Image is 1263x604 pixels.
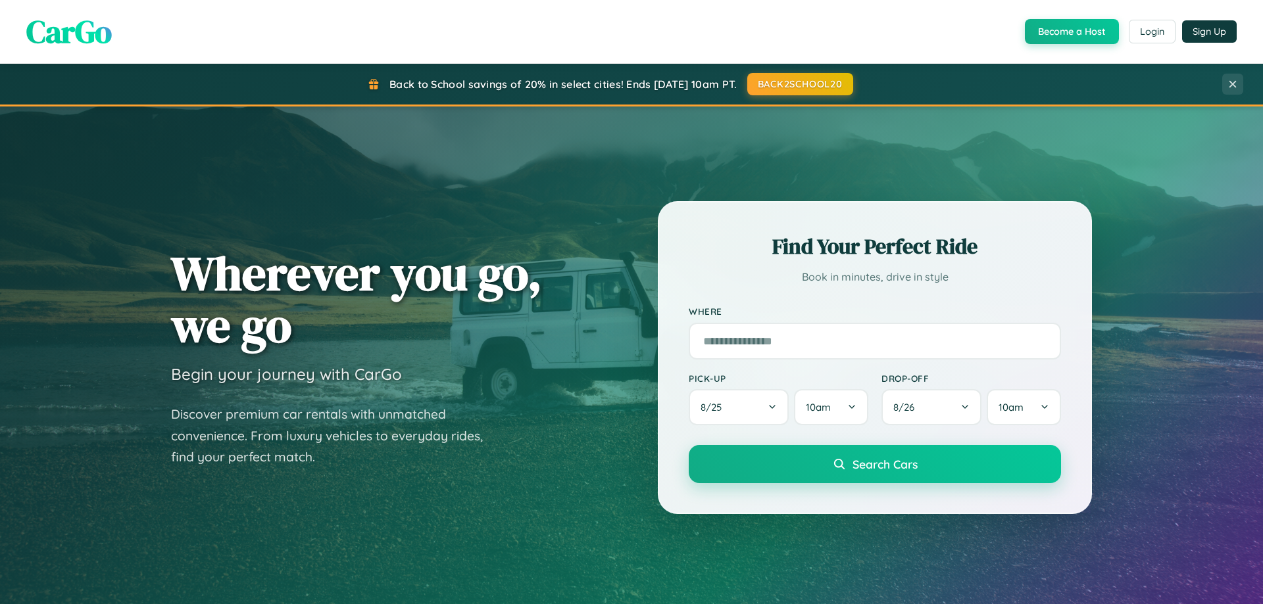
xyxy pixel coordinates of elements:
button: 8/25 [689,389,789,425]
button: 8/26 [881,389,981,425]
span: 10am [806,401,831,413]
label: Where [689,306,1061,317]
label: Drop-off [881,373,1061,384]
button: 10am [794,389,868,425]
span: 8 / 25 [701,401,728,413]
label: Pick-up [689,373,868,384]
h2: Find Your Perfect Ride [689,232,1061,261]
button: BACK2SCHOOL20 [747,73,853,95]
span: Search Cars [853,457,918,471]
button: Login [1129,20,1176,43]
span: Back to School savings of 20% in select cities! Ends [DATE] 10am PT. [389,78,737,91]
p: Discover premium car rentals with unmatched convenience. From luxury vehicles to everyday rides, ... [171,404,500,468]
button: 10am [987,389,1061,425]
h3: Begin your journey with CarGo [171,364,402,384]
span: 10am [999,401,1024,413]
span: 8 / 26 [893,401,921,413]
button: Search Cars [689,445,1061,483]
h1: Wherever you go, we go [171,247,542,351]
span: CarGo [26,10,112,53]
button: Become a Host [1025,19,1119,44]
button: Sign Up [1182,20,1237,43]
p: Book in minutes, drive in style [689,267,1061,287]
